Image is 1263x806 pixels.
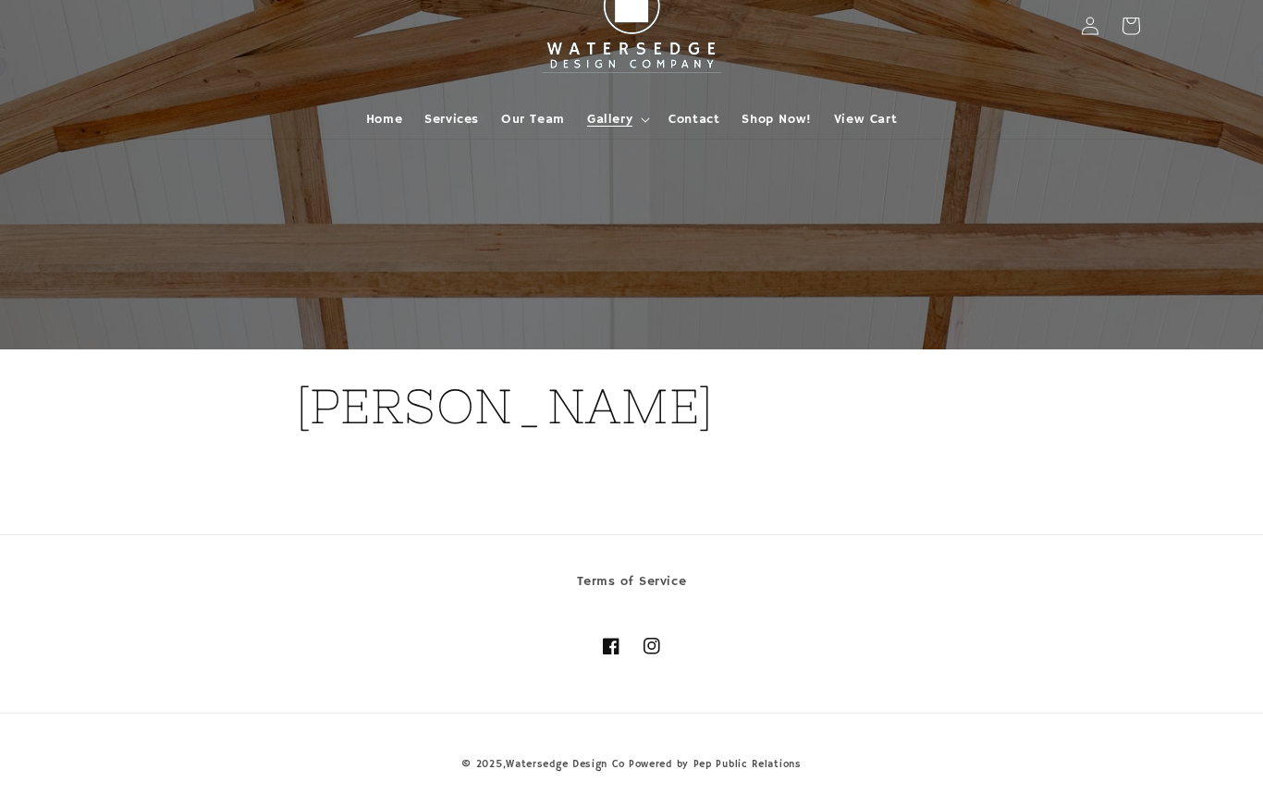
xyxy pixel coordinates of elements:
small: © 2025, [461,758,624,771]
a: Powered by Pep Public Relations [629,758,802,771]
a: Services [413,100,490,139]
h1: [PERSON_NAME] [296,375,967,438]
span: Gallery [587,111,632,128]
span: Home [366,111,402,128]
span: View Cart [834,111,897,128]
a: Home [355,100,413,139]
span: Services [424,111,479,128]
a: Our Team [490,100,576,139]
span: Our Team [501,111,565,128]
a: Shop Now! [730,100,822,139]
a: Terms of Service [577,570,687,598]
span: Shop Now! [742,111,811,128]
span: Contact [668,111,719,128]
a: Watersedge Design Co [506,758,624,771]
a: Contact [657,100,730,139]
summary: Gallery [576,100,657,139]
a: View Cart [823,100,908,139]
